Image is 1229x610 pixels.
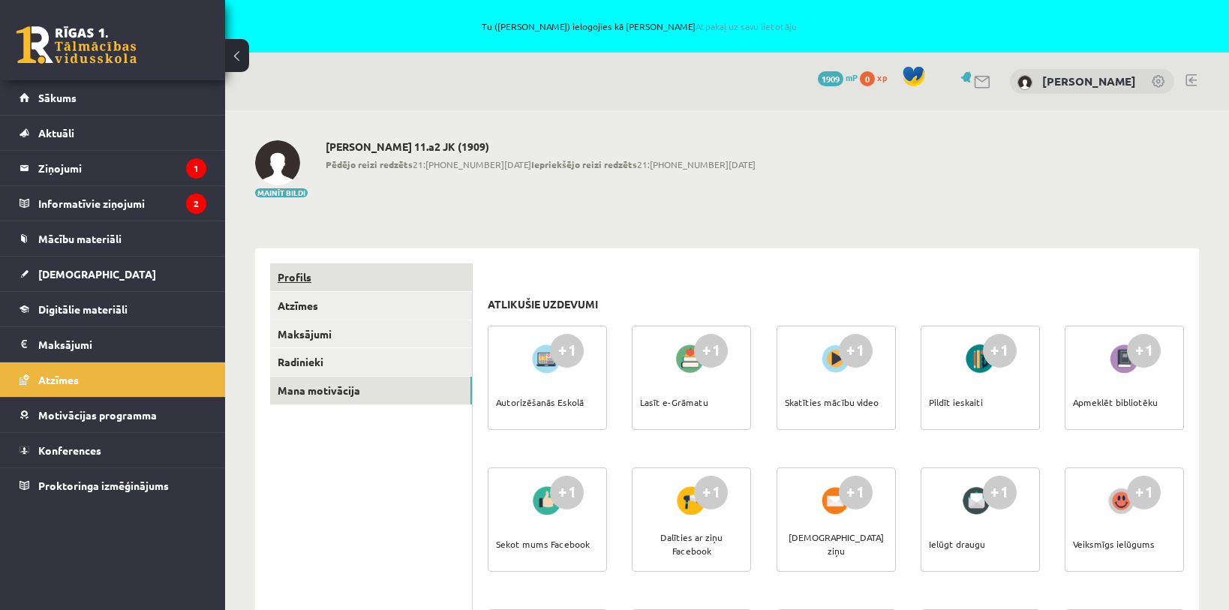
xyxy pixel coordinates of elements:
[983,334,1017,368] div: +1
[38,408,157,422] span: Motivācijas programma
[38,232,122,245] span: Mācību materiāli
[496,518,590,570] div: Sekot mums Facebook
[531,158,637,170] b: Iepriekšējo reizi redzēts
[186,194,206,214] i: 2
[694,334,728,368] div: +1
[839,476,873,509] div: +1
[38,327,206,362] legend: Maksājumi
[38,151,206,185] legend: Ziņojumi
[1017,75,1032,90] img: Markuss Megnis
[20,116,206,150] a: Aktuāli
[640,376,708,428] div: Lasīt e-Grāmatu
[846,71,858,83] span: mP
[20,433,206,467] a: Konferences
[839,334,873,368] div: +1
[38,302,128,316] span: Digitālie materiāli
[1073,376,1158,428] div: Apmeklēt bibliotēku
[20,257,206,291] a: [DEMOGRAPHIC_DATA]
[696,20,797,32] a: Atpakaļ uz savu lietotāju
[20,362,206,397] a: Atzīmes
[785,376,879,428] div: Skatīties mācību video
[496,376,584,428] div: Autorizēšanās Eskolā
[20,151,206,185] a: Ziņojumi1
[1073,518,1155,570] div: Veiksmīgs ielūgums
[255,188,308,197] button: Mainīt bildi
[38,373,79,386] span: Atzīmes
[785,518,888,570] div: [DEMOGRAPHIC_DATA] ziņu
[270,263,472,291] a: Profils
[983,476,1017,509] div: +1
[38,91,77,104] span: Sākums
[173,22,1106,31] span: Tu ([PERSON_NAME]) ielogojies kā [PERSON_NAME]
[1042,74,1136,89] a: [PERSON_NAME]
[38,443,101,457] span: Konferences
[929,376,983,428] div: Pildīt ieskaiti
[860,71,894,83] a: 0 xp
[488,326,607,430] a: +1 Autorizēšanās Eskolā
[186,158,206,179] i: 1
[1127,334,1161,368] div: +1
[20,327,206,362] a: Maksājumi
[818,71,843,86] span: 1909
[17,26,137,64] a: Rīgas 1. Tālmācības vidusskola
[860,71,875,86] span: 0
[640,518,743,570] div: Dalīties ar ziņu Facebook
[270,348,472,376] a: Radinieki
[38,126,74,140] span: Aktuāli
[326,140,756,153] h2: [PERSON_NAME] 11.a2 JK (1909)
[38,479,169,492] span: Proktoringa izmēģinājums
[38,267,156,281] span: [DEMOGRAPHIC_DATA]
[877,71,887,83] span: xp
[20,292,206,326] a: Digitālie materiāli
[270,320,472,348] a: Maksājumi
[270,377,472,404] a: Mana motivācija
[488,298,598,311] h3: Atlikušie uzdevumi
[255,140,300,185] img: Markuss Megnis
[929,518,985,570] div: Ielūgt draugu
[20,186,206,221] a: Informatīvie ziņojumi2
[20,398,206,432] a: Motivācijas programma
[20,221,206,256] a: Mācību materiāli
[38,186,206,221] legend: Informatīvie ziņojumi
[20,80,206,115] a: Sākums
[326,158,413,170] b: Pēdējo reizi redzēts
[270,292,472,320] a: Atzīmes
[550,334,584,368] div: +1
[550,476,584,509] div: +1
[326,158,756,171] span: 21:[PHONE_NUMBER][DATE] 21:[PHONE_NUMBER][DATE]
[818,71,858,83] a: 1909 mP
[694,476,728,509] div: +1
[1127,476,1161,509] div: +1
[20,468,206,503] a: Proktoringa izmēģinājums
